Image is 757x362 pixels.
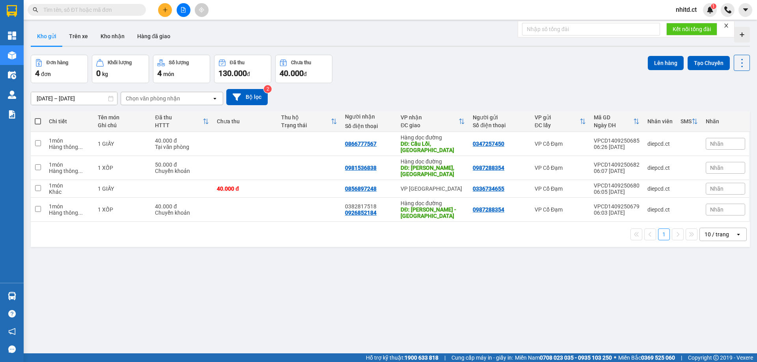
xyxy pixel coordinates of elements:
[155,203,209,210] div: 40.000 đ
[515,353,612,362] span: Miền Nam
[8,328,16,335] span: notification
[281,122,331,128] div: Trạng thái
[155,168,209,174] div: Chuyển khoản
[49,189,90,195] div: Khác
[181,7,186,13] span: file-add
[98,186,147,192] div: 1 GIẤY
[713,355,719,360] span: copyright
[594,144,640,150] div: 06:26 [DATE]
[49,118,90,124] div: Chi tiết
[155,122,203,128] div: HTTT
[214,55,271,83] button: Đã thu130.000đ
[8,310,16,317] span: question-circle
[647,206,673,213] div: diepcd.ct
[98,206,147,213] div: 1 XỐP
[614,356,616,359] span: ⚪️
[230,60,244,65] div: Đã thu
[98,141,147,147] div: 1 GIẤY
[345,210,377,216] div: 0926852184
[405,355,438,361] strong: 1900 633 818
[535,122,580,128] div: ĐC lấy
[647,165,673,171] div: diepcd.ct
[275,55,332,83] button: Chưa thu40.000đ
[126,95,180,102] div: Chọn văn phòng nhận
[217,186,273,192] div: 40.000 đ
[8,345,16,353] span: message
[47,60,68,65] div: Đơn hàng
[401,114,459,121] div: VP nhận
[49,144,90,150] div: Hàng thông thường
[78,210,83,216] span: ...
[49,210,90,216] div: Hàng thông thường
[590,111,643,132] th: Toggle SortBy
[401,206,465,219] div: DĐ: Nghi Lộc - Nghệ An
[291,60,311,65] div: Chưa thu
[669,5,703,15] span: nhitd.ct
[155,162,209,168] div: 50.000 đ
[8,51,16,59] img: warehouse-icon
[723,23,729,28] span: close
[535,186,586,192] div: VP Cổ Đạm
[401,134,465,141] div: Hàng dọc đường
[535,141,586,147] div: VP Cổ Đạm
[594,182,640,189] div: VPCD1409250680
[49,168,90,174] div: Hàng thông thường
[594,162,640,168] div: VPCD1409250682
[195,3,209,17] button: aim
[153,55,210,83] button: Số lượng4món
[535,206,586,213] div: VP Cổ Đạm
[540,355,612,361] strong: 0708 023 035 - 0935 103 250
[742,6,749,13] span: caret-down
[102,71,108,77] span: kg
[531,111,590,132] th: Toggle SortBy
[734,27,750,43] div: Tạo kho hàng mới
[673,25,711,33] span: Kết nối tổng đài
[247,71,250,77] span: đ
[366,353,438,362] span: Hỗ trợ kỹ thuật:
[31,27,63,46] button: Kho gửi
[711,4,716,9] sup: 1
[594,203,640,210] div: VPCD1409250679
[31,55,88,83] button: Đơn hàng4đơn
[31,92,117,105] input: Select a date range.
[8,110,16,119] img: solution-icon
[724,6,731,13] img: phone-icon
[212,95,218,102] svg: open
[345,141,377,147] div: 0866777567
[594,189,640,195] div: 06:05 [DATE]
[49,203,90,210] div: 1 món
[594,122,633,128] div: Ngày ĐH
[281,114,331,121] div: Thu hộ
[155,210,209,216] div: Chuyển khoản
[735,231,742,238] svg: open
[677,111,702,132] th: Toggle SortBy
[647,186,673,192] div: diepcd.ct
[658,228,670,240] button: 1
[49,162,90,168] div: 1 món
[151,111,213,132] th: Toggle SortBy
[648,56,684,70] button: Lên hàng
[444,353,446,362] span: |
[33,7,38,13] span: search
[131,27,177,46] button: Hàng đã giao
[401,158,465,165] div: Hàng dọc đường
[706,118,745,124] div: Nhãn
[618,353,675,362] span: Miền Bắc
[35,69,39,78] span: 4
[8,292,16,300] img: warehouse-icon
[710,206,723,213] span: Nhãn
[155,114,203,121] div: Đã thu
[707,6,714,13] img: icon-new-feature
[280,69,304,78] span: 40.000
[98,165,147,171] div: 1 XỐP
[535,165,586,171] div: VP Cổ Đạm
[8,32,16,40] img: dashboard-icon
[473,122,527,128] div: Số điện thoại
[157,69,162,78] span: 4
[473,141,504,147] div: 0347257450
[397,111,469,132] th: Toggle SortBy
[451,353,513,362] span: Cung cấp máy in - giấy in:
[41,71,51,77] span: đơn
[681,118,692,124] div: SMS
[163,71,174,77] span: món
